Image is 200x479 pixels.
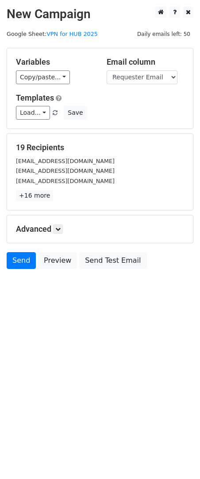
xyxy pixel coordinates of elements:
a: Preview [38,252,77,269]
div: วิดเจ็ตการแชท [156,436,200,479]
small: [EMAIL_ADDRESS][DOMAIN_NAME] [16,167,115,174]
a: +16 more [16,190,53,201]
a: Send [7,252,36,269]
h2: New Campaign [7,7,193,22]
span: Daily emails left: 50 [134,29,193,39]
a: Send Test Email [79,252,146,269]
a: VPN for HUB 2025 [46,31,98,37]
h5: 19 Recipients [16,143,184,152]
button: Save [64,106,87,120]
small: [EMAIL_ADDRESS][DOMAIN_NAME] [16,178,115,184]
small: [EMAIL_ADDRESS][DOMAIN_NAME] [16,158,115,164]
iframe: Chat Widget [156,436,200,479]
a: Load... [16,106,50,120]
h5: Email column [107,57,184,67]
a: Daily emails left: 50 [134,31,193,37]
a: Copy/paste... [16,70,70,84]
a: Templates [16,93,54,102]
h5: Variables [16,57,93,67]
h5: Advanced [16,224,184,234]
small: Google Sheet: [7,31,98,37]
